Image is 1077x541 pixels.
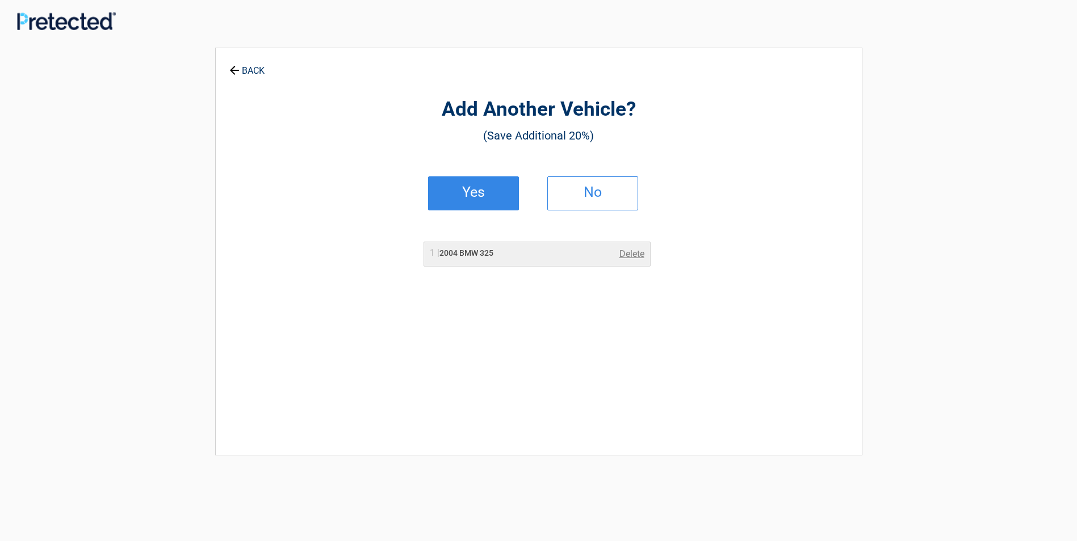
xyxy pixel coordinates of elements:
[278,126,799,145] h3: (Save Additional 20%)
[430,247,439,258] span: 1 |
[278,96,799,123] h2: Add Another Vehicle?
[559,188,626,196] h2: No
[430,247,493,259] h2: 2004 BMW 325
[227,56,267,75] a: BACK
[17,12,116,29] img: Main Logo
[619,247,644,261] a: Delete
[440,188,507,196] h2: Yes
